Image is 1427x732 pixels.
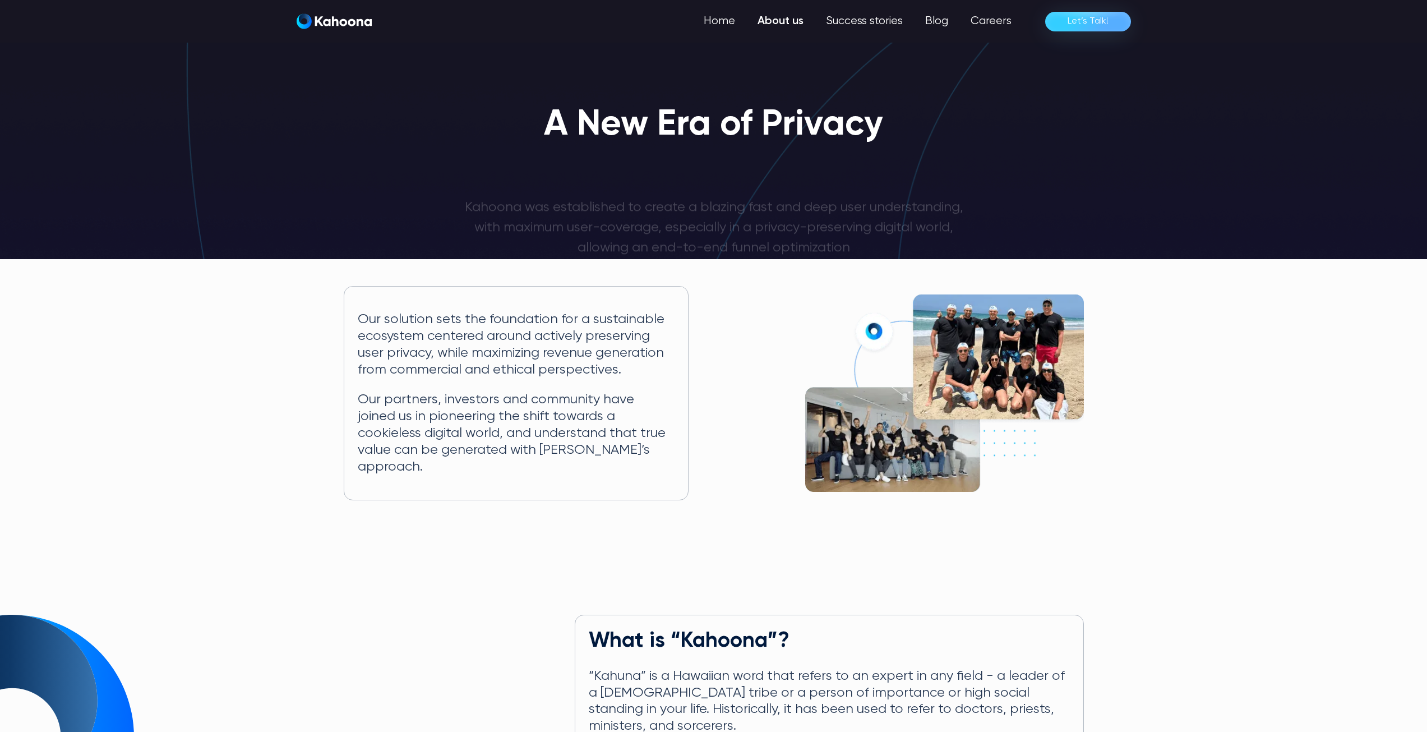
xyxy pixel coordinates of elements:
[544,105,883,145] h1: A New Era of Privacy
[1045,12,1131,31] a: Let’s Talk!
[297,13,372,30] a: home
[589,629,1070,655] h2: What is “Kahoona”?
[959,10,1023,33] a: Careers
[358,392,675,475] p: Our partners, investors and community have joined us in pioneering the shift towards a cookieless...
[692,10,746,33] a: Home
[746,10,815,33] a: About us
[297,13,372,29] img: Kahoona logo white
[463,197,965,258] p: Kahoona was established to create a blazing fast and deep user understanding, with maximum user-c...
[815,10,914,33] a: Success stories
[1068,12,1109,30] div: Let’s Talk!
[914,10,959,33] a: Blog
[358,311,675,378] p: Our solution sets the foundation for a sustainable ecosystem centered around actively preserving ...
